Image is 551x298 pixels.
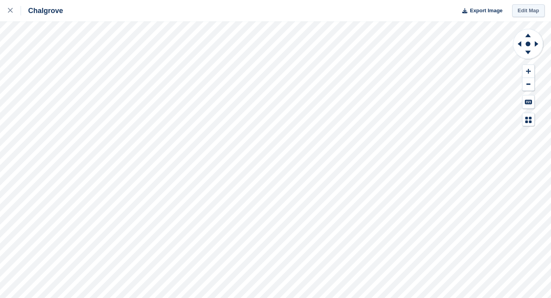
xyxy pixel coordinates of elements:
[512,4,545,17] a: Edit Map
[470,7,502,15] span: Export Image
[522,95,534,108] button: Keyboard Shortcuts
[21,6,63,15] div: Chalgrove
[522,78,534,91] button: Zoom Out
[522,65,534,78] button: Zoom In
[457,4,503,17] button: Export Image
[522,113,534,126] button: Map Legend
